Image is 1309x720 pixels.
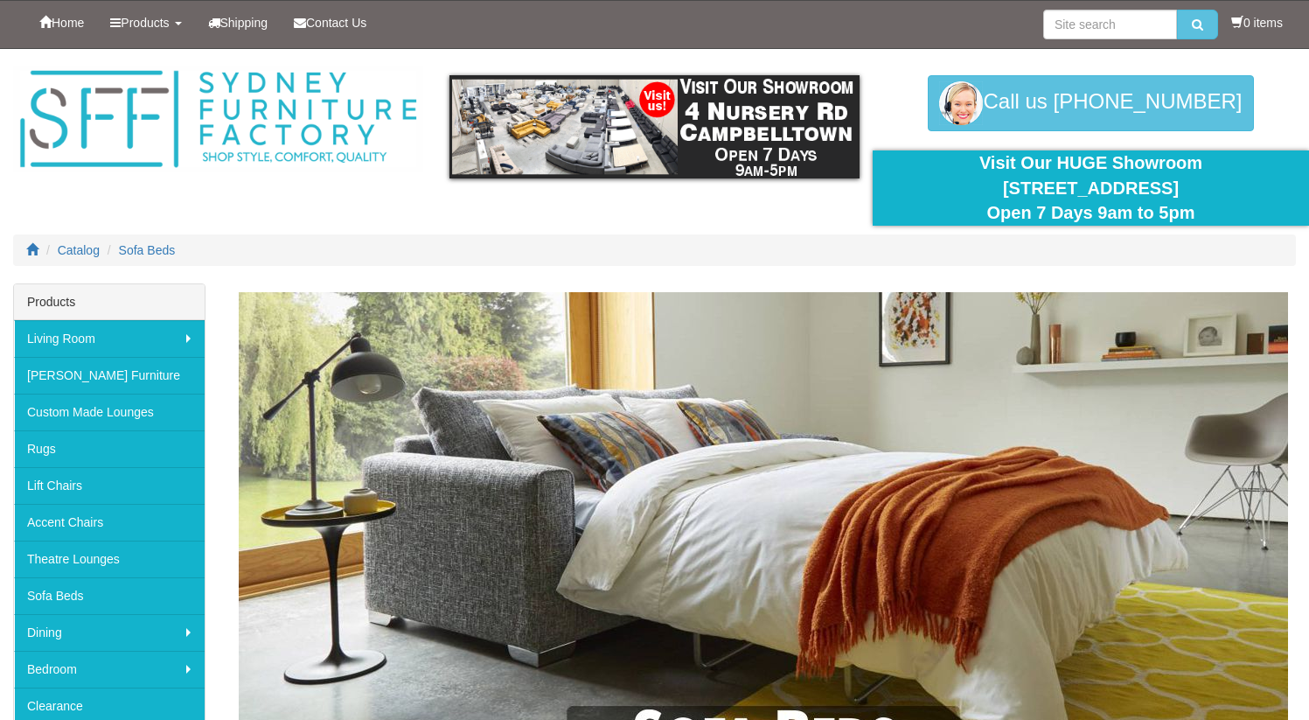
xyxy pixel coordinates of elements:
[13,66,423,172] img: Sydney Furniture Factory
[52,16,84,30] span: Home
[14,284,205,320] div: Products
[14,504,205,541] a: Accent Chairs
[14,651,205,688] a: Bedroom
[220,16,268,30] span: Shipping
[58,243,100,257] a: Catalog
[14,357,205,394] a: [PERSON_NAME] Furniture
[1043,10,1177,39] input: Site search
[281,1,379,45] a: Contact Us
[449,75,860,178] img: showroom.gif
[14,614,205,651] a: Dining
[97,1,194,45] a: Products
[14,467,205,504] a: Lift Chairs
[121,16,169,30] span: Products
[14,320,205,357] a: Living Room
[306,16,366,30] span: Contact Us
[14,577,205,614] a: Sofa Beds
[195,1,282,45] a: Shipping
[1231,14,1283,31] li: 0 items
[14,541,205,577] a: Theatre Lounges
[26,1,97,45] a: Home
[14,394,205,430] a: Custom Made Lounges
[14,430,205,467] a: Rugs
[886,150,1296,226] div: Visit Our HUGE Showroom [STREET_ADDRESS] Open 7 Days 9am to 5pm
[119,243,176,257] a: Sofa Beds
